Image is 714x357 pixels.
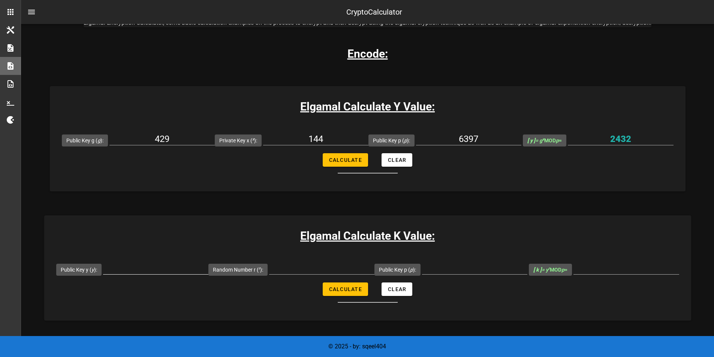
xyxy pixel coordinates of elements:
[50,98,686,115] h3: Elgamal Calculate Y Value:
[527,137,535,143] b: [ y ]
[347,45,388,62] h3: Encode:
[44,227,691,244] h3: Elgamal Calculate K Value:
[346,6,402,18] div: CryptoCalculator
[388,286,406,292] span: Clear
[22,3,40,21] button: nav-menu-toggle
[329,286,362,292] span: Calculate
[328,343,386,350] span: © 2025 - by: sqeel404
[373,137,410,144] label: Public Key p ( ):
[91,267,94,273] i: y
[561,267,564,273] i: p
[548,266,550,271] sup: r
[533,267,567,273] span: MOD =
[97,137,100,143] i: g
[329,157,362,163] span: Calculate
[213,266,263,273] label: Random Number r ( ):
[533,267,542,273] b: [ k ]
[388,157,406,163] span: Clear
[382,153,412,167] button: Clear
[556,137,559,143] i: p
[382,282,412,296] button: Clear
[533,267,550,273] i: = y
[252,137,254,142] sup: x
[542,137,544,142] sup: x
[527,137,544,143] i: = g
[219,137,257,144] label: Private Key x ( ):
[323,153,368,167] button: Calculate
[259,266,260,271] sup: r
[66,137,103,144] label: Public Key g ( ):
[323,282,368,296] button: Calculate
[527,137,562,143] span: MOD =
[410,267,413,273] i: p
[404,137,407,143] i: p
[61,266,97,273] label: Public Key y ( ):
[379,266,416,273] label: Public Key p ( ):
